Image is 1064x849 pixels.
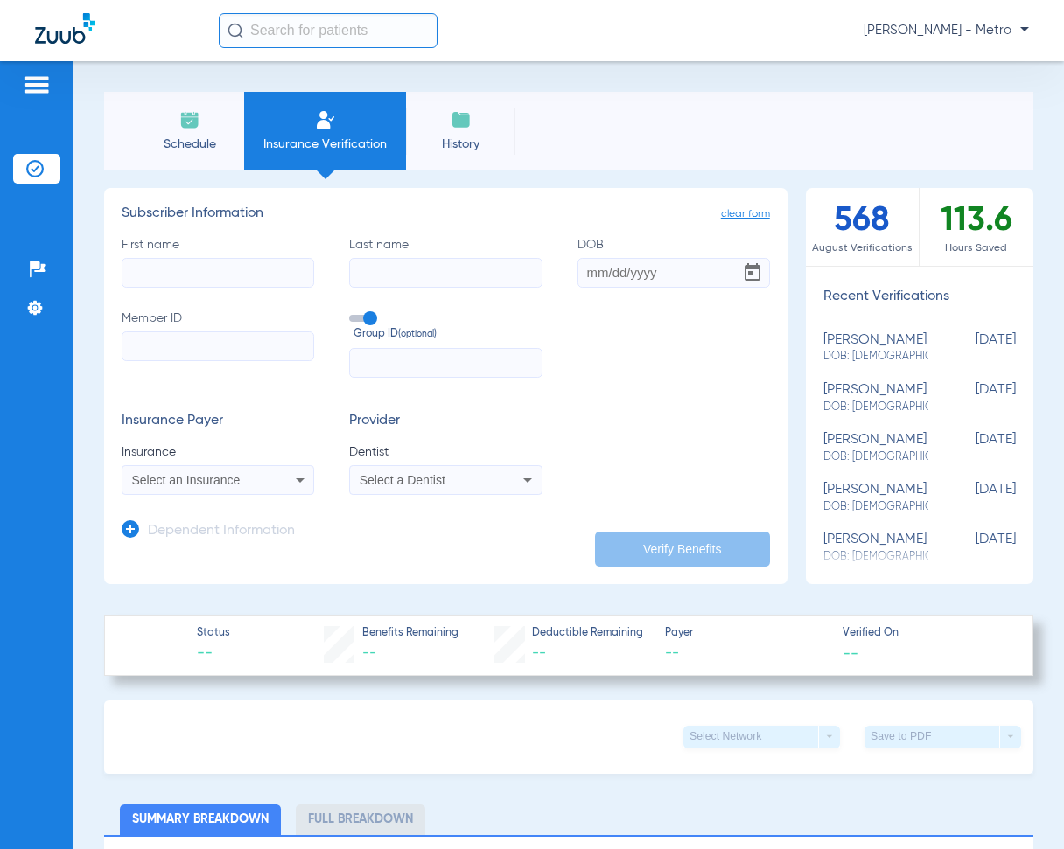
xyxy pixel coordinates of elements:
h3: Insurance Payer [122,413,314,430]
span: DOB: [DEMOGRAPHIC_DATA] [823,449,928,465]
span: History [419,136,502,153]
li: Summary Breakdown [120,804,281,835]
input: DOBOpen calendar [577,258,770,288]
span: Insurance Verification [257,136,393,153]
span: Payer [665,626,827,642]
span: Verified On [843,626,1004,642]
label: DOB [577,236,770,288]
span: clear form [721,205,770,223]
img: History [451,109,472,130]
span: -- [532,646,546,660]
span: [DATE] [928,332,1016,365]
div: [PERSON_NAME] [823,382,928,414]
span: DOB: [DEMOGRAPHIC_DATA] [823,400,928,415]
button: Verify Benefits [595,532,770,567]
span: -- [362,646,376,660]
span: -- [197,643,230,665]
h3: Subscriber Information [122,205,770,223]
label: Last name [349,236,542,288]
span: [PERSON_NAME] - Metro [864,22,1029,39]
span: Schedule [148,136,231,153]
li: Full Breakdown [296,804,425,835]
h3: Dependent Information [148,523,295,540]
img: Zuub Logo [35,13,95,44]
span: Select an Insurance [132,473,241,487]
span: [DATE] [928,482,1016,514]
img: hamburger-icon [23,74,51,95]
span: [DATE] [928,532,1016,564]
h3: Recent Verifications [806,289,1033,306]
label: Member ID [122,310,314,378]
input: Member ID [122,331,314,361]
span: Dentist [349,443,542,461]
img: Search Icon [227,23,243,38]
span: Deductible Remaining [532,626,643,642]
div: [PERSON_NAME] [823,532,928,564]
input: Last name [349,258,542,288]
span: [DATE] [928,382,1016,414]
span: August Verifications [806,240,919,257]
span: Select a Dentist [360,473,445,487]
label: First name [122,236,314,288]
div: [PERSON_NAME] [823,482,928,514]
span: -- [843,644,858,662]
input: Search for patients [219,13,437,48]
span: Status [197,626,230,642]
img: Manual Insurance Verification [315,109,336,130]
span: Group ID [353,327,542,343]
span: [DATE] [928,432,1016,464]
div: [PERSON_NAME] [823,432,928,464]
input: First name [122,258,314,288]
div: 113.6 [920,188,1033,266]
span: Benefits Remaining [362,626,458,642]
div: [PERSON_NAME] [823,332,928,365]
span: DOB: [DEMOGRAPHIC_DATA] [823,499,928,515]
span: Hours Saved [920,240,1033,257]
span: Insurance [122,443,314,461]
small: (optional) [398,327,437,343]
span: DOB: [DEMOGRAPHIC_DATA] [823,349,928,365]
span: -- [665,643,827,665]
button: Open calendar [735,255,770,290]
img: Schedule [179,109,200,130]
div: 568 [806,188,920,266]
h3: Provider [349,413,542,430]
